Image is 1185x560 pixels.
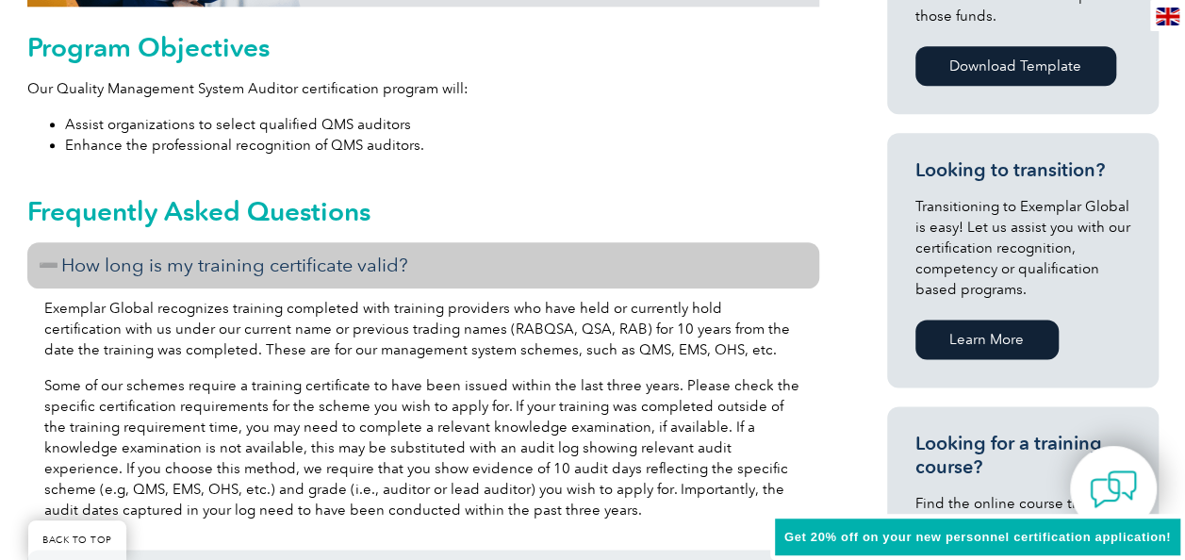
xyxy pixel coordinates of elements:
[915,196,1130,300] p: Transitioning to Exemplar Global is easy! Let us assist you with our certification recognition, c...
[27,242,819,288] h3: How long is my training certificate valid?
[27,32,819,62] h2: Program Objectives
[784,530,1171,544] span: Get 20% off on your new personnel certification application!
[65,114,819,135] li: Assist organizations to select qualified QMS auditors
[915,46,1116,86] a: Download Template
[1090,466,1137,513] img: contact-chat.png
[915,158,1130,182] h3: Looking to transition?
[65,135,819,156] li: Enhance the professional recognition of QMS auditors.
[44,298,802,360] p: Exemplar Global recognizes training completed with training providers who have held or currently ...
[915,320,1059,359] a: Learn More
[1156,8,1179,25] img: en
[27,196,819,226] h2: Frequently Asked Questions
[915,432,1130,479] h3: Looking for a training course?
[44,375,802,520] p: Some of our schemes require a training certificate to have been issued within the last three year...
[27,78,819,99] p: Our Quality Management System Auditor certification program will:
[28,520,126,560] a: BACK TO TOP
